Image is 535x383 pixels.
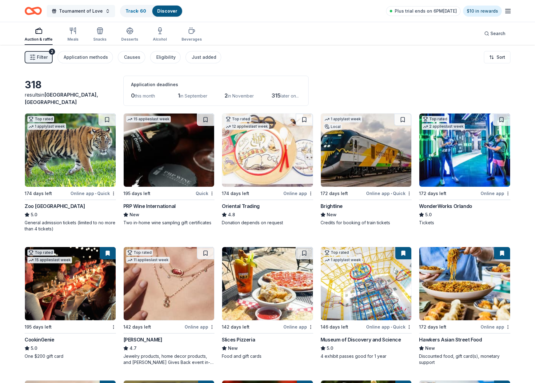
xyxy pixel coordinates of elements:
div: Beverages [182,37,202,42]
span: • [95,191,96,196]
div: 195 days left [25,323,52,331]
div: Credits for booking of train tickets [321,220,412,226]
button: Causes [118,51,145,63]
img: Image for CookinGenie [25,247,116,320]
span: New [228,345,238,352]
div: One $200 gift card [25,353,116,359]
a: Image for Museum of Discovery and ScienceTop rated1 applylast week146 days leftOnline app•QuickMu... [321,247,412,359]
div: Brightline [321,202,343,210]
img: Image for Museum of Discovery and Science [321,247,412,320]
a: Image for Kendra ScottTop rated11 applieslast week142 days leftOnline app[PERSON_NAME]4.7Jewelry ... [123,247,215,365]
a: Plus trial ends on 6PM[DATE] [386,6,461,16]
div: Top rated [126,249,153,256]
span: • [391,325,392,329]
div: General admission tickets (limited to no more than 4 tickets) [25,220,116,232]
button: Beverages [182,25,202,45]
div: Tickets [419,220,510,226]
div: 174 days left [25,190,52,197]
img: Image for Hawkers Asian Street Food [419,247,510,320]
div: Top rated [225,116,251,122]
a: Image for Oriental TradingTop rated12 applieslast week174 days leftOnline appOriental Trading4.8D... [222,113,313,226]
a: $10 in rewards [463,6,502,17]
button: Desserts [121,25,138,45]
div: Hawkers Asian Street Food [419,336,482,343]
span: in September [180,93,207,98]
div: 15 applies last week [126,116,171,122]
div: 172 days left [419,190,446,197]
button: Meals [67,25,78,45]
div: Auction & raffle [25,37,53,42]
div: Zoo [GEOGRAPHIC_DATA] [25,202,85,210]
div: 172 days left [321,190,348,197]
div: 318 [25,79,116,91]
a: Image for Slices Pizzeria142 days leftOnline appSlices PizzeriaNewFood and gift cards [222,247,313,359]
span: New [130,211,139,218]
div: 174 days left [222,190,249,197]
img: Image for Zoo Miami [25,114,116,187]
div: Museum of Discovery and Science [321,336,401,343]
div: 1 apply last week [27,123,66,130]
img: Image for PRP Wine International [124,114,214,187]
div: Just added [192,54,216,61]
a: Image for CookinGenieTop rated15 applieslast week195 days leftCookinGenie5.0One $200 gift card [25,247,116,359]
span: 2 [225,92,228,99]
button: Filter2 [25,51,53,63]
div: Jewelry products, home decor products, and [PERSON_NAME] Gives Back event in-store or online (or ... [123,353,215,365]
button: Eligibility [150,51,181,63]
img: Image for Brightline [321,114,412,187]
div: 4 exhibit passes good for 1 year [321,353,412,359]
div: [PERSON_NAME] [123,336,162,343]
a: Image for Hawkers Asian Street Food172 days leftOnline appHawkers Asian Street FoodNewDiscounted ... [419,247,510,365]
button: Auction & raffle [25,25,53,45]
div: 1 apply last week [323,116,362,122]
a: Home [25,4,42,18]
div: 142 days left [222,323,250,331]
div: Online app Quick [366,323,412,331]
img: Image for Slices Pizzeria [222,247,313,320]
span: 0 [131,92,135,99]
div: Online app [481,323,510,331]
div: WonderWorks Orlando [419,202,472,210]
div: results [25,91,116,106]
img: Image for Kendra Scott [124,247,214,320]
span: 5.0 [31,345,37,352]
div: Online app Quick [70,190,116,197]
span: 5.0 [327,345,333,352]
div: Top rated [27,116,54,122]
img: Image for WonderWorks Orlando [419,114,510,187]
div: 172 days left [419,323,446,331]
div: Two in-home wine sampling gift certificates [123,220,215,226]
img: Image for Oriental Trading [222,114,313,187]
span: • [391,191,392,196]
div: 2 [49,49,55,55]
div: Discounted food, gift card(s), monetary support [419,353,510,365]
button: Snacks [93,25,106,45]
div: Quick [196,190,214,197]
span: 4.8 [228,211,235,218]
button: Sort [484,51,510,63]
span: [GEOGRAPHIC_DATA], [GEOGRAPHIC_DATA] [25,92,98,105]
span: 315 [271,92,281,99]
a: Discover [157,8,177,14]
div: 12 applies last week [225,123,269,130]
button: Search [479,27,510,40]
a: Track· 60 [126,8,146,14]
div: 142 days left [123,323,151,331]
div: Desserts [121,37,138,42]
button: Application methods [58,51,113,63]
div: Slices Pizzeria [222,336,255,343]
div: Donation depends on request [222,220,313,226]
div: Application deadlines [131,81,301,88]
span: 5.0 [425,211,432,218]
a: Image for Brightline1 applylast weekLocal172 days leftOnline app•QuickBrightlineNewCredits for bo... [321,113,412,226]
span: 5.0 [31,211,37,218]
span: 4.7 [130,345,137,352]
div: Top rated [323,249,350,256]
div: Food and gift cards [222,353,313,359]
span: in November [228,93,254,98]
span: Tournament of Love [59,7,103,15]
span: in [25,92,98,105]
div: Snacks [93,37,106,42]
span: later on... [281,93,299,98]
div: Online app Quick [366,190,412,197]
